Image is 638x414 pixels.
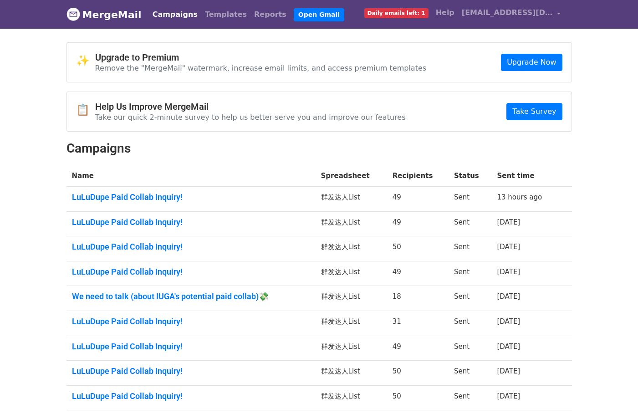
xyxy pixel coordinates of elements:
a: LuLuDupe Paid Collab Inquiry! [72,192,310,202]
td: 49 [387,211,449,236]
td: 49 [387,261,449,286]
td: 群发达人List [316,385,387,410]
p: Remove the "MergeMail" watermark, increase email limits, and access premium templates [95,63,427,73]
td: 49 [387,336,449,361]
a: LuLuDupe Paid Collab Inquiry! [72,391,310,401]
td: Sent [449,187,492,212]
td: Sent [449,261,492,286]
th: Sent time [491,165,558,187]
a: We need to talk (about IUGA's potential paid collab)💸 [72,291,310,302]
td: 31 [387,311,449,336]
a: [DATE] [497,317,520,326]
td: 群发达人List [316,211,387,236]
a: LuLuDupe Paid Collab Inquiry! [72,342,310,352]
a: [DATE] [497,243,520,251]
td: Sent [449,236,492,261]
img: MergeMail logo [66,7,80,21]
td: Sent [449,286,492,311]
a: [DATE] [497,268,520,276]
td: Sent [449,311,492,336]
a: MergeMail [66,5,142,24]
h4: Upgrade to Premium [95,52,427,63]
td: 50 [387,236,449,261]
p: Take our quick 2-minute survey to help us better serve you and improve our features [95,112,406,122]
th: Recipients [387,165,449,187]
a: 13 hours ago [497,193,542,201]
a: [DATE] [497,342,520,351]
td: Sent [449,361,492,386]
td: Sent [449,211,492,236]
a: [DATE] [497,218,520,226]
td: 群发达人List [316,361,387,386]
span: [EMAIL_ADDRESS][DOMAIN_NAME] [462,7,553,18]
span: Daily emails left: 1 [364,8,429,18]
td: 群发达人List [316,311,387,336]
span: 📋 [76,103,95,117]
a: Reports [250,5,290,24]
td: 群发达人List [316,336,387,361]
td: 群发达人List [316,236,387,261]
a: Help [432,4,458,22]
th: Spreadsheet [316,165,387,187]
td: Sent [449,385,492,410]
h4: Help Us Improve MergeMail [95,101,406,112]
th: Name [66,165,316,187]
a: Templates [201,5,250,24]
a: LuLuDupe Paid Collab Inquiry! [72,366,310,376]
td: 18 [387,286,449,311]
td: 49 [387,187,449,212]
a: LuLuDupe Paid Collab Inquiry! [72,317,310,327]
a: Upgrade Now [501,54,562,71]
a: Daily emails left: 1 [361,4,432,22]
td: 50 [387,385,449,410]
a: Campaigns [149,5,201,24]
a: [DATE] [497,392,520,400]
a: [DATE] [497,292,520,301]
th: Status [449,165,492,187]
td: 群发达人List [316,261,387,286]
a: Open Gmail [294,8,344,21]
td: 50 [387,361,449,386]
a: LuLuDupe Paid Collab Inquiry! [72,267,310,277]
a: [EMAIL_ADDRESS][DOMAIN_NAME] [458,4,565,25]
a: [DATE] [497,367,520,375]
span: ✨ [76,54,95,67]
h2: Campaigns [66,141,572,156]
a: LuLuDupe Paid Collab Inquiry! [72,217,310,227]
td: 群发达人List [316,187,387,212]
a: LuLuDupe Paid Collab Inquiry! [72,242,310,252]
td: Sent [449,336,492,361]
td: 群发达人List [316,286,387,311]
a: Take Survey [506,103,562,120]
